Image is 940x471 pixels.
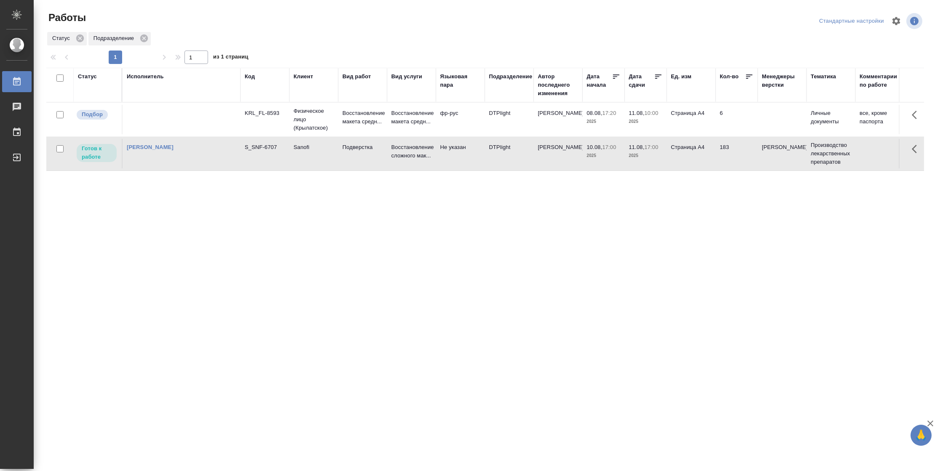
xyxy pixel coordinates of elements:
[294,107,334,132] p: Физическое лицо (Крылатское)
[342,72,371,81] div: Вид работ
[811,141,851,166] p: Производство лекарственных препаратов
[629,117,662,126] p: 2025
[342,143,383,152] p: Подверстка
[245,143,285,152] div: S_SNF-6707
[47,32,87,45] div: Статус
[534,139,582,168] td: [PERSON_NAME]
[629,110,644,116] p: 11.08,
[667,139,716,168] td: Страница А4
[391,143,432,160] p: Восстановление сложного мак...
[629,152,662,160] p: 2025
[88,32,151,45] div: Подразделение
[911,425,932,446] button: 🙏
[391,72,422,81] div: Вид услуги
[127,144,174,150] a: [PERSON_NAME]
[811,72,836,81] div: Тематика
[629,144,644,150] p: 11.08,
[587,72,612,89] div: Дата начала
[485,105,534,134] td: DTPlight
[78,72,97,81] div: Статус
[440,72,481,89] div: Языковая пара
[906,13,924,29] span: Посмотреть информацию
[716,105,758,134] td: 6
[602,144,616,150] p: 17:00
[716,139,758,168] td: 183
[629,72,654,89] div: Дата сдачи
[644,110,658,116] p: 10:00
[82,144,112,161] p: Готов к работе
[602,110,616,116] p: 17:20
[294,143,334,152] p: Sanofi
[245,109,285,117] div: KRL_FL-8593
[52,34,73,43] p: Статус
[587,152,620,160] p: 2025
[213,52,248,64] span: из 1 страниц
[907,139,927,159] button: Здесь прячутся важные кнопки
[485,139,534,168] td: DTPlight
[76,143,117,163] div: Исполнитель может приступить к работе
[436,139,485,168] td: Не указан
[82,110,103,119] p: Подбор
[587,110,602,116] p: 08.08,
[817,15,886,28] div: split button
[587,117,620,126] p: 2025
[342,109,383,126] p: Восстановление макета средн...
[489,72,532,81] div: Подразделение
[93,34,137,43] p: Подразделение
[667,105,716,134] td: Страница А4
[671,72,692,81] div: Ед. изм
[587,144,602,150] p: 10.08,
[538,72,578,98] div: Автор последнего изменения
[886,11,906,31] span: Настроить таблицу
[860,72,900,89] div: Комментарии по работе
[762,72,802,89] div: Менеджеры верстки
[391,109,432,126] p: Восстановление макета средн...
[436,105,485,134] td: фр-рус
[245,72,255,81] div: Код
[534,105,582,134] td: [PERSON_NAME]
[907,105,927,125] button: Здесь прячутся важные кнопки
[76,109,117,120] div: Можно подбирать исполнителей
[294,72,313,81] div: Клиент
[644,144,658,150] p: 17:00
[860,109,900,126] p: все, кроме паспорта
[127,72,164,81] div: Исполнитель
[762,143,802,152] p: [PERSON_NAME]
[46,11,86,24] span: Работы
[914,426,928,444] span: 🙏
[811,109,851,126] p: Личные документы
[720,72,739,81] div: Кол-во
